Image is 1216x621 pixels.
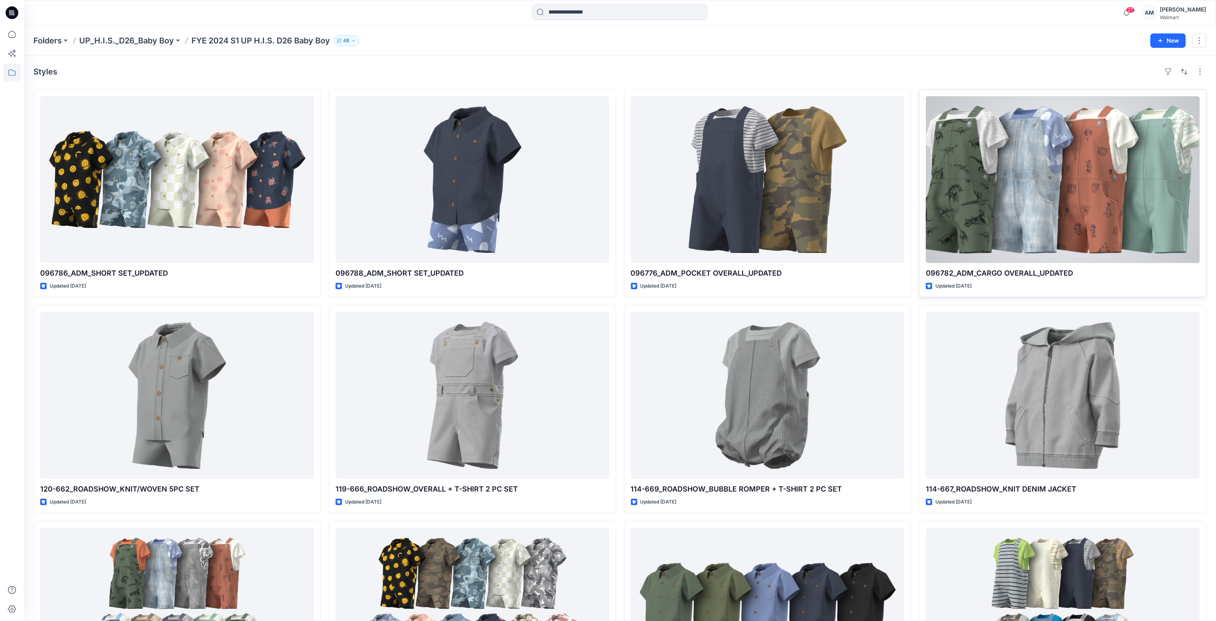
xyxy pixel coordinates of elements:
a: 119-666_ROADSHOW_OVERALL + T-SHIRT 2 PC SET [336,312,609,479]
p: Updated [DATE] [640,282,677,290]
a: 114-669_ROADSHOW_BUBBLE ROMPER + T-SHIRT 2 PC SET [631,312,905,479]
h4: Styles [33,67,57,76]
a: 096782_ADM_CARGO OVERALL_UPDATED [926,96,1200,263]
p: Updated [DATE] [935,498,972,506]
p: Updated [DATE] [50,282,86,290]
p: Updated [DATE] [345,498,381,506]
button: 48 [333,35,359,46]
p: Updated [DATE] [345,282,381,290]
p: 114-667_ROADSHOW_KNIT DENIM JACKET [926,484,1200,495]
p: 119-666_ROADSHOW_OVERALL + T-SHIRT 2 PC SET [336,484,609,495]
p: 096786_ADM_SHORT SET_UPDATED [40,268,314,279]
a: 114-667_ROADSHOW_KNIT DENIM JACKET [926,312,1200,479]
p: 48 [343,36,349,45]
a: 096788_ADM_SHORT SET_UPDATED [336,96,609,263]
p: Updated [DATE] [640,498,677,506]
a: UP_H.I.S._D26_Baby Boy [79,35,174,46]
div: AM [1142,6,1157,20]
p: 096788_ADM_SHORT SET_UPDATED [336,268,609,279]
p: Updated [DATE] [50,498,86,506]
button: New [1150,33,1186,48]
a: 096776_ADM_POCKET OVERALL_UPDATED [631,96,905,263]
p: 120-662_ROADSHOW_KNIT/WOVEN 5PC SET [40,484,314,495]
p: 114-669_ROADSHOW_BUBBLE ROMPER + T-SHIRT 2 PC SET [631,484,905,495]
div: Walmart [1160,14,1206,20]
a: 096786_ADM_SHORT SET_UPDATED [40,96,314,263]
a: Folders [33,35,62,46]
p: 096776_ADM_POCKET OVERALL_UPDATED [631,268,905,279]
a: 120-662_ROADSHOW_KNIT/WOVEN 5PC SET [40,312,314,479]
p: Updated [DATE] [935,282,972,290]
span: 27 [1126,7,1135,13]
p: 096782_ADM_CARGO OVERALL_UPDATED [926,268,1200,279]
p: FYE 2024 S1 UP H.I.S. D26 Baby Boy [191,35,330,46]
div: [PERSON_NAME] [1160,5,1206,14]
